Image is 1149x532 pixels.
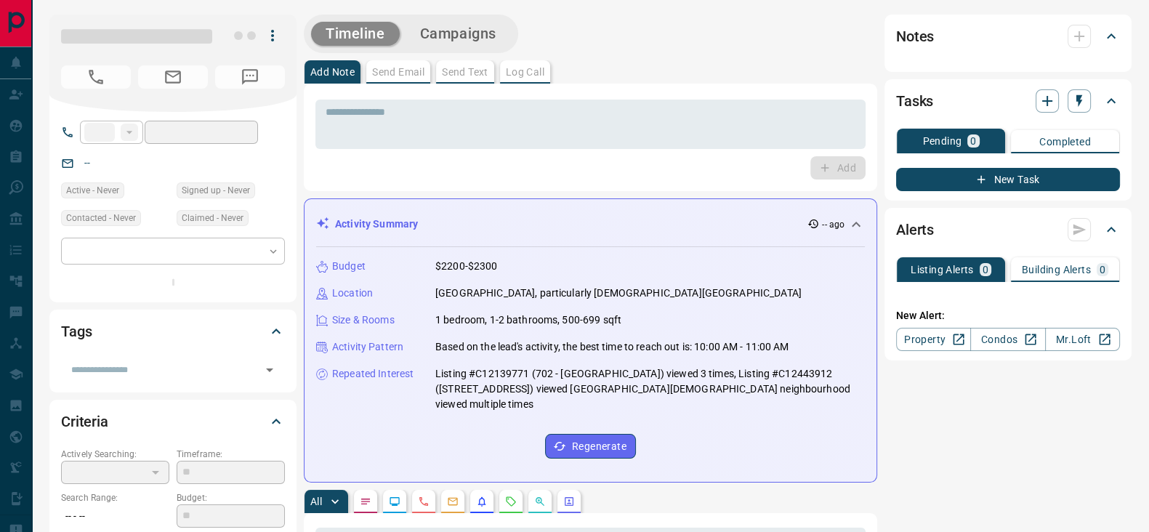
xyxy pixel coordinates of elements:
div: Notes [896,19,1120,54]
div: Criteria [61,404,285,439]
p: Size & Rooms [332,313,395,328]
button: New Task [896,168,1120,191]
div: Tasks [896,84,1120,118]
a: -- [84,157,90,169]
span: No Number [61,65,131,89]
p: Building Alerts [1022,265,1091,275]
svg: Agent Actions [563,496,575,507]
span: Claimed - Never [182,211,243,225]
svg: Listing Alerts [476,496,488,507]
span: No Email [138,65,208,89]
a: Property [896,328,971,351]
p: Pending [922,136,961,146]
p: -- - -- [61,504,169,528]
div: Activity Summary-- ago [316,211,865,238]
p: Listing Alerts [911,265,974,275]
span: Active - Never [66,183,119,198]
h2: Criteria [61,410,108,433]
div: Tags [61,314,285,349]
svg: Opportunities [534,496,546,507]
p: New Alert: [896,308,1120,323]
a: Mr.Loft [1045,328,1120,351]
p: -- ago [822,218,844,231]
p: 0 [970,136,976,146]
h2: Tasks [896,89,933,113]
p: Budget [332,259,366,274]
svg: Calls [418,496,430,507]
p: Listing #C12139771 (702 - [GEOGRAPHIC_DATA]) viewed 3 times, Listing #C12443912 ([STREET_ADDRESS]... [435,366,865,412]
p: 0 [1100,265,1105,275]
button: Regenerate [545,434,636,459]
p: Add Note [310,67,355,77]
p: Actively Searching: [61,448,169,461]
p: 0 [983,265,988,275]
div: Alerts [896,212,1120,247]
span: Signed up - Never [182,183,250,198]
p: Activity Pattern [332,339,403,355]
p: Repeated Interest [332,366,414,382]
a: Condos [970,328,1045,351]
p: Budget: [177,491,285,504]
button: Campaigns [406,22,511,46]
p: $2200-$2300 [435,259,497,274]
p: [GEOGRAPHIC_DATA], particularly [DEMOGRAPHIC_DATA][GEOGRAPHIC_DATA] [435,286,802,301]
svg: Requests [505,496,517,507]
svg: Notes [360,496,371,507]
p: Location [332,286,373,301]
p: All [310,496,322,507]
p: 1 bedroom, 1-2 bathrooms, 500-699 sqft [435,313,621,328]
span: Contacted - Never [66,211,136,225]
svg: Emails [447,496,459,507]
h2: Notes [896,25,934,48]
h2: Alerts [896,218,934,241]
p: Timeframe: [177,448,285,461]
button: Timeline [311,22,400,46]
p: Completed [1039,137,1091,147]
p: Activity Summary [335,217,418,232]
svg: Lead Browsing Activity [389,496,400,507]
span: No Number [215,65,285,89]
p: Based on the lead's activity, the best time to reach out is: 10:00 AM - 11:00 AM [435,339,789,355]
p: Search Range: [61,491,169,504]
button: Open [259,360,280,380]
h2: Tags [61,320,92,343]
